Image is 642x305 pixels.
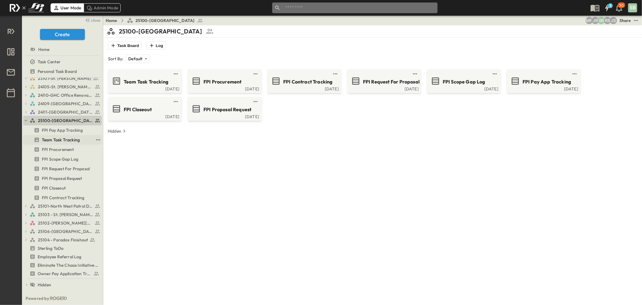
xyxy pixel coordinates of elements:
span: FPI Contract Tracking [283,78,333,85]
div: 24109-St. Teresa of Calcutta Parish Halltest [23,99,102,108]
a: FPI Closeout [23,184,101,192]
a: FPI Pay App Tracking [508,76,578,86]
div: Admin Mode [84,3,121,12]
p: 25100-[GEOGRAPHIC_DATA] [119,27,202,36]
button: close [82,16,102,24]
a: 25100-Vanguard Prep School [30,116,101,125]
a: [DATE] [508,86,578,91]
span: FPI Scope Gap Log [443,78,485,85]
a: [DATE] [428,86,498,91]
button: test [491,70,498,77]
button: test [332,70,339,77]
span: Personal Task Board [38,68,77,74]
span: FPI Contract Tracking [42,195,85,201]
span: Eliminate The Chaos Initiative Tracker [38,262,101,268]
span: FPI Scope Gap Log [42,156,78,162]
button: Hidden [105,127,130,135]
div: FPI Closeouttest [23,183,102,193]
div: 24105-St. Matthew Kitchen Renotest [23,82,102,92]
span: Hidden [38,282,51,288]
div: [DATE] [269,86,339,91]
span: 25102-Christ The Redeemer Anglican Church [38,220,93,226]
div: FPI Proposal Requesttest [23,174,102,183]
div: 24110-GHC Office Renovationstest [23,90,102,100]
a: FPI Scope Gap Log [428,76,498,86]
div: Jayden Ramirez (jramirez@fpibuilders.com) [592,17,599,24]
span: FPI Proposal Request [42,175,82,181]
span: FPI Request For Proposal [42,166,90,172]
span: FPI Pay App Tracking [523,78,571,85]
span: FPI Procurement [42,146,74,152]
div: Monica Pruteanu (mpruteanu@fpibuilders.com) [586,17,593,24]
a: FPI Proposal Request [189,104,259,114]
a: Task Center [23,58,101,66]
a: 24109-St. Teresa of Calcutta Parish Hall [30,99,101,108]
div: Sterling ToDotest [23,244,102,253]
button: test [252,70,259,77]
span: 25104 - Paradox Finishout [38,237,88,243]
div: Owner Pay Application Trackingtest [23,269,102,278]
button: test [172,98,179,105]
div: Powered by [22,292,103,305]
div: Share [619,17,631,24]
a: 25102-Christ The Redeemer Anglican Church [30,219,101,227]
button: test [95,136,102,143]
div: FPI Pay App Trackingtest [23,125,102,135]
a: [DATE] [109,114,179,118]
p: Sort By: [108,56,123,62]
div: FPI Procurementtest [23,145,102,154]
p: Default [128,56,142,62]
span: FPI Request For Proposal [363,78,420,85]
a: FPI Procurement [23,145,101,154]
div: Team Task Trackingtest [23,135,102,145]
a: Sterling ToDo [23,244,101,253]
span: 25101-North West Patrol Division [38,203,93,209]
span: Employee Referral Log [38,254,82,260]
a: FPI Contract Tracking [23,193,101,202]
a: 24111-[GEOGRAPHIC_DATA] [30,108,101,116]
a: Team Task Tracking [23,136,93,144]
button: Log [147,41,166,50]
a: [DATE] [109,86,179,91]
div: Eliminate The Chaos Initiative Trackertest [23,260,102,270]
span: 24109-St. Teresa of Calcutta Parish Hall [38,101,93,107]
button: test [571,70,578,77]
span: 25100-Vanguard Prep School [38,118,93,124]
a: [DATE] [349,86,419,91]
span: FPI Pay App Tracking [42,127,83,133]
a: 25103 - St. [PERSON_NAME] Phase 2 [30,210,101,219]
img: c8d7d1ed905e502e8f77bf7063faec64e13b34fdb1f2bdd94b0e311fc34f8000.png [7,2,46,14]
a: 25101-North West Patrol Division [30,202,101,210]
div: Jesse Sullivan (jsullivan@fpibuilders.com) [610,17,617,24]
div: 23107-St. [PERSON_NAME]test [23,74,102,83]
a: 25104 - Paradox Finishout [30,236,101,244]
a: Owner Pay Application Tracking [23,269,101,278]
div: SB [628,3,637,12]
span: 24105-St. Matthew Kitchen Reno [38,84,93,90]
button: Task Board [108,41,142,50]
a: Employee Referral Log [23,253,101,261]
span: FPI Closeout [124,106,152,113]
a: 23107-St. [PERSON_NAME] [30,74,101,83]
span: FPI Closeout [42,185,66,191]
div: Regina Barnett (rbarnett@fpibuilders.com) [604,17,611,24]
a: 24105-St. Matthew Kitchen Reno [30,83,101,91]
a: 25100-[GEOGRAPHIC_DATA] [127,17,203,24]
a: Team Task Tracking [109,76,179,86]
a: 24110-GHC Office Renovations [30,91,101,99]
nav: breadcrumbs [106,17,207,24]
div: 25101-North West Patrol Divisiontest [23,201,102,211]
button: SB [628,3,638,13]
span: Task Center [38,59,60,65]
div: 25100-Vanguard Prep Schooltest [23,116,102,125]
a: [DATE] [189,86,259,91]
a: FPI Contract Tracking [269,76,339,86]
a: FPI Request For Proposal [23,165,101,173]
div: FPI Request For Proposaltest [23,164,102,174]
a: [DATE] [189,114,259,118]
